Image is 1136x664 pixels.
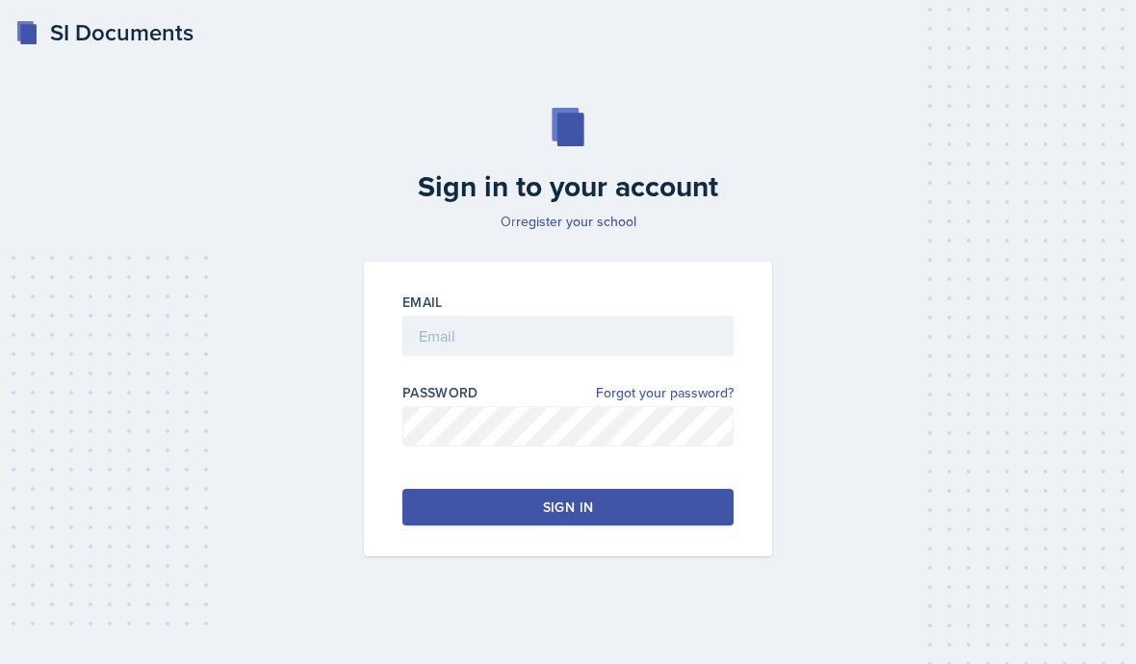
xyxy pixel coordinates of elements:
label: Password [402,383,478,402]
h2: Sign in to your account [352,169,784,204]
button: Sign in [402,489,734,525]
label: Email [402,293,443,312]
a: SI Documents [15,15,194,50]
a: register your school [516,212,636,231]
a: Forgot your password? [596,383,734,403]
p: Or [352,212,784,231]
input: Email [402,316,734,356]
div: Sign in [543,498,593,517]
